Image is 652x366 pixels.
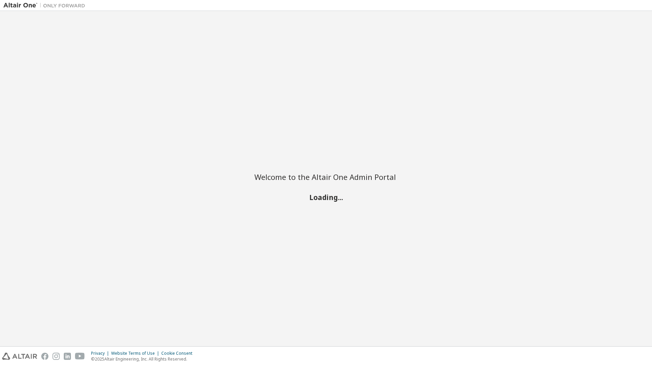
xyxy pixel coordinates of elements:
img: facebook.svg [41,353,48,360]
p: © 2025 Altair Engineering, Inc. All Rights Reserved. [91,356,196,362]
img: linkedin.svg [64,353,71,360]
h2: Welcome to the Altair One Admin Portal [254,172,398,182]
img: altair_logo.svg [2,353,37,360]
img: Altair One [3,2,89,9]
div: Cookie Consent [161,351,196,356]
div: Privacy [91,351,111,356]
h2: Loading... [254,193,398,202]
img: youtube.svg [75,353,85,360]
img: instagram.svg [53,353,60,360]
div: Website Terms of Use [111,351,161,356]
